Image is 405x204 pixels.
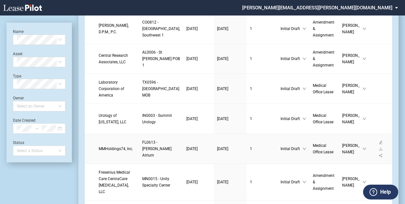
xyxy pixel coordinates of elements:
span: [PERSON_NAME] [342,52,362,65]
span: down [362,180,366,184]
span: Amendment & Assignment [313,50,334,67]
span: Urology of Indiana, LLC [99,113,126,124]
span: Initial Draft [281,179,302,185]
label: Help [380,188,391,196]
span: Fresenius Medical Care CentraCare Dialysis, LLC [99,170,130,194]
span: MN0015 - Unity Specialty Center [142,177,170,188]
span: CO0812 - Denver, Southwest 1 [142,20,180,37]
a: Medical Office Lease [313,112,336,125]
span: to [35,126,39,131]
a: [DATE] [217,146,243,152]
span: 1 [250,180,252,184]
span: down [302,180,306,184]
a: FL0613 - [PERSON_NAME] Atrium [142,139,180,158]
span: Initial Draft [281,25,302,32]
label: Status [13,140,24,145]
span: down [302,57,306,61]
span: 1 [250,26,252,31]
a: [DATE] [186,179,211,185]
span: Initial Draft [281,116,302,122]
a: 1 [250,86,274,92]
span: down [362,117,366,121]
label: Owner [13,96,24,100]
span: down [302,27,306,31]
a: TX0596 - [GEOGRAPHIC_DATA] MOB [142,79,180,98]
a: [DATE] [217,179,243,185]
a: Amendment & Assignment [313,49,336,68]
span: down [362,147,366,151]
button: Help [363,185,398,199]
a: [DATE] [217,86,243,92]
a: 1 [250,116,274,122]
span: down [302,147,306,151]
span: Initial Draft [281,146,302,152]
a: CO0812 - [GEOGRAPHIC_DATA], Southwest 1 [142,19,180,38]
a: Fresenius Medical Care CentraCare [MEDICAL_DATA], LLC [99,169,136,195]
span: [DATE] [217,87,228,91]
a: MMHoldings74, Inc. [99,146,136,152]
span: [DATE] [217,26,228,31]
span: down [362,87,366,91]
label: Date Created [13,118,35,123]
label: Type [13,74,21,78]
a: Laboratory Corporation of America [99,79,136,98]
span: [DATE] [186,26,198,31]
a: 1 [250,56,274,62]
span: download [379,147,383,151]
span: Laboratory Corporation of America [99,80,124,97]
span: Keith A. Naftulin, D.P.M., P.C. [99,23,129,34]
span: Medical Office Lease [313,113,333,124]
a: MN0015 - Unity Specialty Center [142,176,180,189]
a: [DATE] [217,56,243,62]
a: [PERSON_NAME], D.P.M., P.C. [99,22,136,35]
a: [DATE] [217,25,243,32]
span: down [362,57,366,61]
span: Amendment & Assignment [313,20,334,37]
a: 1 [250,179,274,185]
span: [DATE] [186,147,198,151]
span: [PERSON_NAME] [342,112,362,125]
span: TX0596 - North Hills MOB [142,80,179,97]
span: MMHoldings74, Inc. [99,147,133,151]
span: AL0006 - St Vincent POB 1 [142,50,180,67]
span: Medical Office Lease [313,143,333,154]
span: swap-right [35,126,39,131]
span: down [362,27,366,31]
a: [DATE] [186,25,211,32]
span: Central Research Associates, LLC [99,53,128,64]
a: [DATE] [186,86,211,92]
a: Amendment & Assignment [313,19,336,38]
a: AL0006 - St [PERSON_NAME] POB 1 [142,49,180,68]
span: [PERSON_NAME] [342,22,362,35]
span: FL0613 - Kendall Atrium [142,140,172,158]
label: Name [13,29,24,34]
span: Initial Draft [281,86,302,92]
a: 1 [250,146,274,152]
span: Amendment & Assignment [313,173,334,191]
a: [DATE] [217,116,243,122]
a: 1 [250,25,274,32]
a: IN0003 - Summit Urology [142,112,180,125]
a: Central Research Associates, LLC [99,52,136,65]
span: [DATE] [186,87,198,91]
a: [DATE] [186,56,211,62]
span: IN0003 - Summit Urology [142,113,172,124]
span: Initial Draft [281,56,302,62]
span: [DATE] [186,56,198,61]
span: [DATE] [186,180,198,184]
span: [PERSON_NAME] [342,176,362,189]
a: Amendment & Assignment [313,172,336,192]
span: [DATE] [217,56,228,61]
span: 1 [250,117,252,121]
a: edit [377,140,385,145]
span: edit [379,140,383,144]
span: [DATE] [217,180,228,184]
span: [PERSON_NAME] [342,82,362,95]
span: down [302,87,306,91]
a: Medical Office Lease [313,142,336,155]
span: [DATE] [217,117,228,121]
span: 1 [250,147,252,151]
span: [PERSON_NAME] [342,142,362,155]
a: Medical Office Lease [313,82,336,95]
span: [DATE] [186,117,198,121]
